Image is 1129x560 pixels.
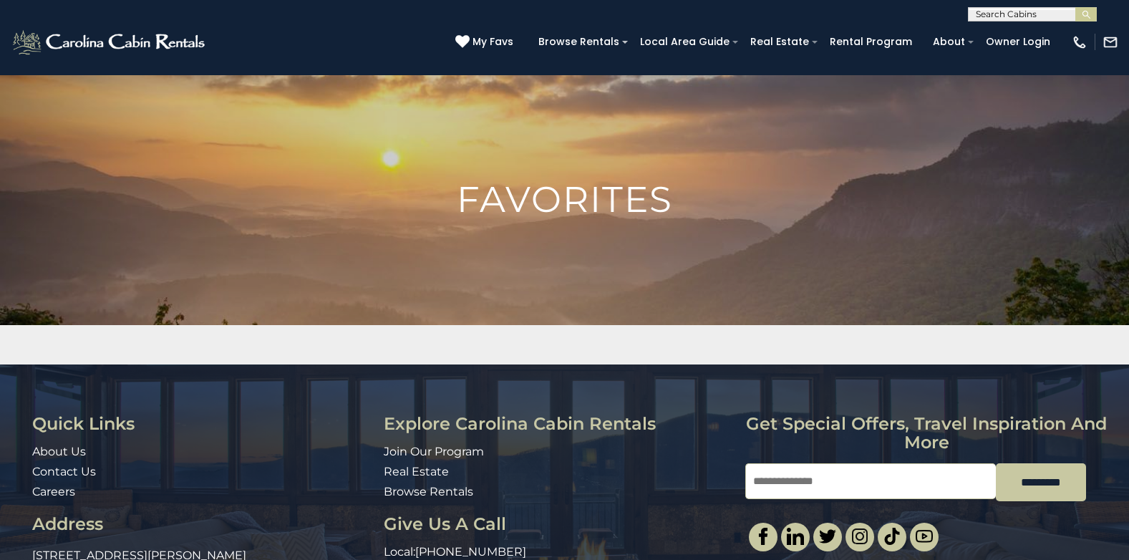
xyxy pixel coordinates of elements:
[384,515,735,534] h3: Give Us A Call
[633,31,737,53] a: Local Area Guide
[851,528,868,545] img: instagram-single.svg
[32,415,373,433] h3: Quick Links
[415,545,526,559] a: [PHONE_NUMBER]
[823,31,919,53] a: Rental Program
[384,445,484,458] a: Join Our Program
[1072,34,1087,50] img: phone-regular-white.png
[926,31,972,53] a: About
[745,415,1108,453] h3: Get special offers, travel inspiration and more
[916,528,933,545] img: youtube-light.svg
[32,485,75,498] a: Careers
[755,528,772,545] img: facebook-single.svg
[384,465,449,478] a: Real Estate
[32,465,96,478] a: Contact Us
[384,485,473,498] a: Browse Rentals
[473,34,513,49] span: My Favs
[979,31,1057,53] a: Owner Login
[883,528,901,545] img: tiktok.svg
[455,34,517,50] a: My Favs
[32,515,373,534] h3: Address
[819,528,836,545] img: twitter-single.svg
[1103,34,1118,50] img: mail-regular-white.png
[32,445,86,458] a: About Us
[743,31,816,53] a: Real Estate
[384,415,735,433] h3: Explore Carolina Cabin Rentals
[787,528,804,545] img: linkedin-single.svg
[11,28,209,57] img: White-1-2.png
[531,31,626,53] a: Browse Rentals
